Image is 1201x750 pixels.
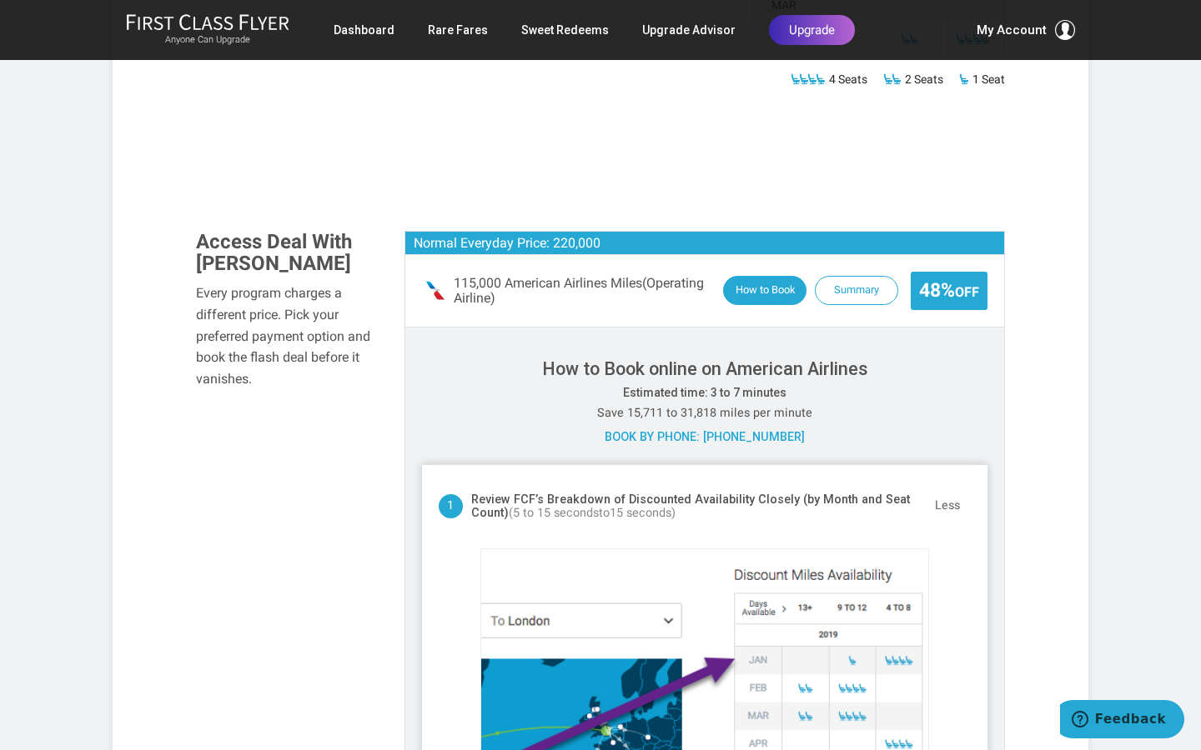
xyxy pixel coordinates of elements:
span: 2 Seats [905,69,943,89]
div: Every program charges a different price. Pick your preferred payment option and book the flash de... [196,282,379,389]
a: Upgrade [769,15,855,45]
a: Upgrade Advisor [642,15,736,45]
span: 4 Seats [829,69,867,89]
small: Off [955,284,979,300]
a: Rare Fares [428,15,488,45]
span: My Account [977,20,1047,40]
h5: Estimated time: 3 to 7 minutes [422,387,987,399]
span: 1 Seat [972,69,1005,89]
iframe: Opens a widget where you can find more information [1060,700,1184,742]
a: First Class FlyerAnyone Can Upgrade [126,13,289,47]
h3: How to Book online on American Airlines [422,359,987,379]
div: Book by phone: [PHONE_NUMBER] [422,427,987,447]
small: Save 15,711 to 31,818 miles per minute [597,406,812,420]
button: Less [924,490,971,523]
small: Anyone Can Upgrade [126,34,289,46]
button: My Account [977,20,1075,40]
img: First Class Flyer [126,13,289,31]
a: Dashboard [334,15,394,45]
span: to [599,506,610,520]
span: 48% [919,280,979,301]
span: ( ) [509,507,676,520]
h3: Normal Everyday Price: 220,000 [405,232,1004,256]
h4: Review FCF’s Breakdown of Discounted Availability Closely (by Month and Seat Count) [471,493,924,520]
button: Summary [815,276,898,305]
span: (Operating Airline) [454,275,704,306]
h3: Access Deal With [PERSON_NAME] [196,231,379,275]
span: 5 to 15 seconds [513,506,599,520]
button: How to Book [723,276,807,305]
a: Sweet Redeems [521,15,609,45]
span: 115,000 American Airlines Miles [454,276,715,305]
span: 15 seconds [610,506,671,520]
